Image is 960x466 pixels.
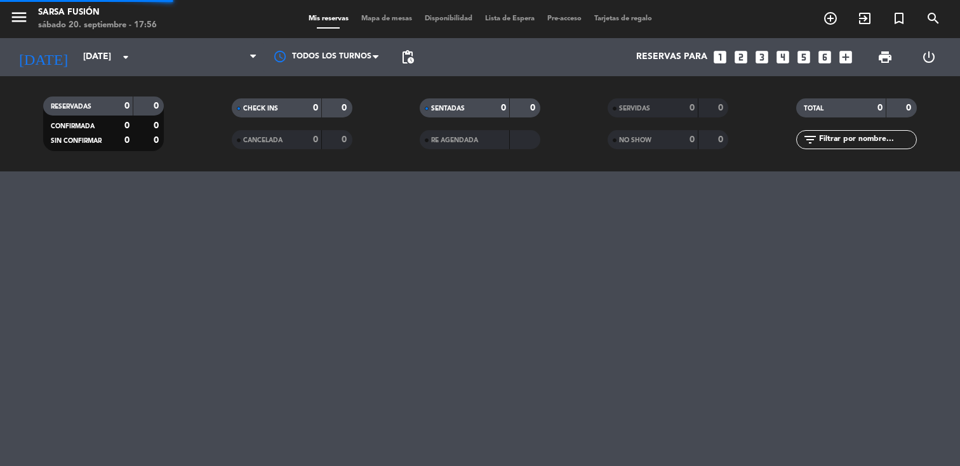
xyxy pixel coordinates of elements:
[479,15,541,22] span: Lista de Espera
[718,103,726,112] strong: 0
[541,15,588,22] span: Pre-acceso
[906,103,914,112] strong: 0
[400,50,415,65] span: pending_actions
[243,105,278,112] span: CHECK INS
[154,136,161,145] strong: 0
[636,52,707,62] span: Reservas para
[418,15,479,22] span: Disponibilidad
[313,135,318,144] strong: 0
[431,105,465,112] span: SENTADAS
[10,43,77,71] i: [DATE]
[588,15,658,22] span: Tarjetas de regalo
[355,15,418,22] span: Mapa de mesas
[877,103,883,112] strong: 0
[690,103,695,112] strong: 0
[804,105,823,112] span: TOTAL
[718,135,726,144] strong: 0
[877,50,893,65] span: print
[154,102,161,110] strong: 0
[51,138,102,144] span: SIN CONFIRMAR
[823,11,838,26] i: add_circle_outline
[124,121,130,130] strong: 0
[51,123,95,130] span: CONFIRMADA
[431,137,478,143] span: RE AGENDADA
[342,103,349,112] strong: 0
[817,49,833,65] i: looks_6
[154,121,161,130] strong: 0
[10,8,29,27] i: menu
[501,103,506,112] strong: 0
[857,11,872,26] i: exit_to_app
[796,49,812,65] i: looks_5
[775,49,791,65] i: looks_4
[530,103,538,112] strong: 0
[907,38,950,76] div: LOG OUT
[243,137,283,143] span: CANCELADA
[926,11,941,26] i: search
[690,135,695,144] strong: 0
[818,133,916,147] input: Filtrar por nombre...
[38,6,157,19] div: Sarsa Fusión
[619,105,650,112] span: SERVIDAS
[124,136,130,145] strong: 0
[313,103,318,112] strong: 0
[38,19,157,32] div: sábado 20. septiembre - 17:56
[51,103,91,110] span: RESERVADAS
[712,49,728,65] i: looks_one
[754,49,770,65] i: looks_3
[118,50,133,65] i: arrow_drop_down
[124,102,130,110] strong: 0
[733,49,749,65] i: looks_two
[803,132,818,147] i: filter_list
[10,8,29,31] button: menu
[891,11,907,26] i: turned_in_not
[837,49,854,65] i: add_box
[619,137,651,143] span: NO SHOW
[921,50,937,65] i: power_settings_new
[342,135,349,144] strong: 0
[302,15,355,22] span: Mis reservas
